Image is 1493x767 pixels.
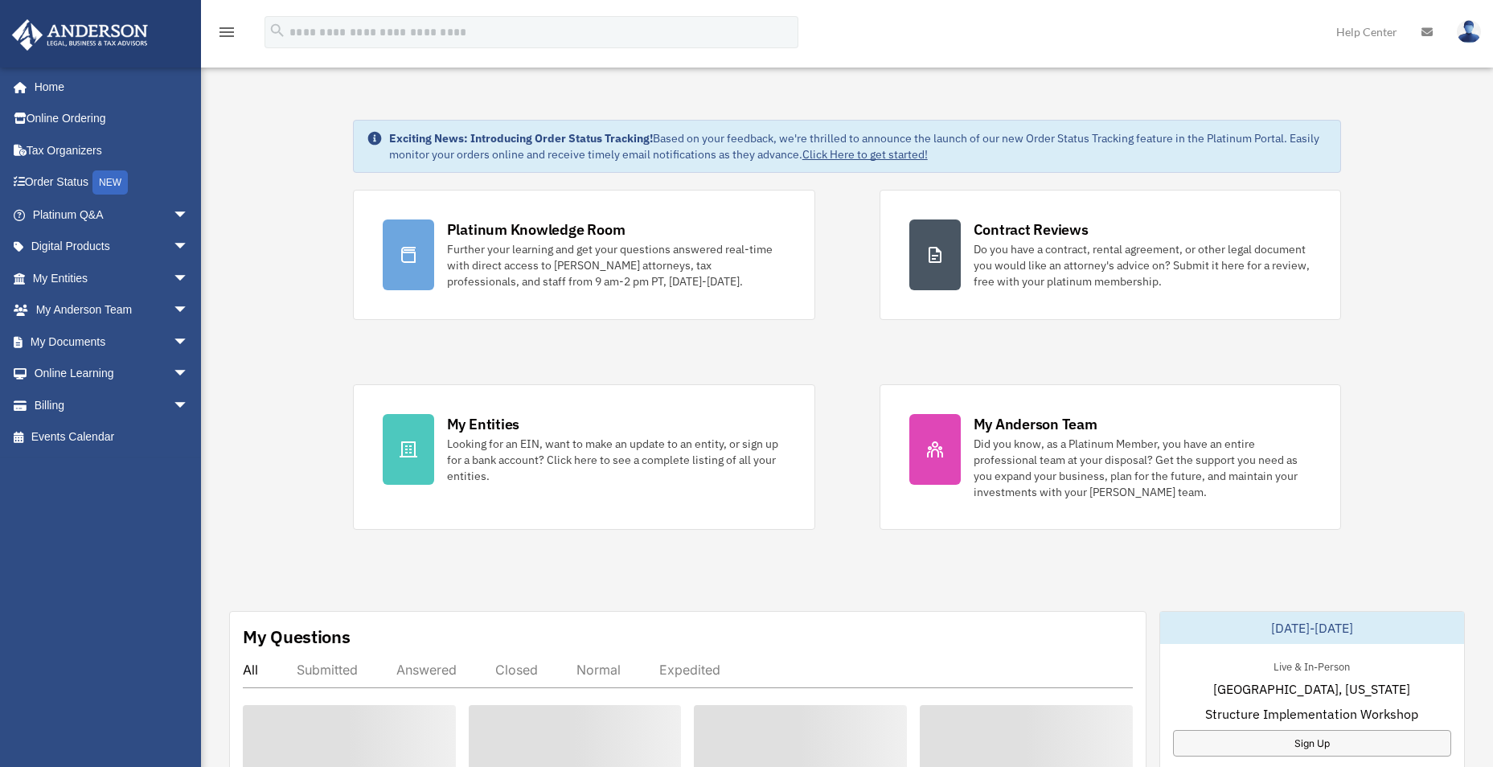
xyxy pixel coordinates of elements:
[11,103,213,135] a: Online Ordering
[11,326,213,358] a: My Documentsarrow_drop_down
[243,625,351,649] div: My Questions
[297,662,358,678] div: Submitted
[11,421,213,453] a: Events Calendar
[659,662,720,678] div: Expedited
[217,28,236,42] a: menu
[802,147,928,162] a: Click Here to get started!
[11,389,213,421] a: Billingarrow_drop_down
[447,241,785,289] div: Further your learning and get your questions answered real-time with direct access to [PERSON_NAM...
[1457,20,1481,43] img: User Pic
[974,436,1312,500] div: Did you know, as a Platinum Member, you have an entire professional team at your disposal? Get th...
[974,414,1097,434] div: My Anderson Team
[389,130,1328,162] div: Based on your feedback, we're thrilled to announce the launch of our new Order Status Tracking fe...
[269,22,286,39] i: search
[173,326,205,359] span: arrow_drop_down
[389,131,653,146] strong: Exciting News: Introducing Order Status Tracking!
[1213,679,1410,699] span: [GEOGRAPHIC_DATA], [US_STATE]
[11,134,213,166] a: Tax Organizers
[1173,730,1451,757] a: Sign Up
[353,384,815,530] a: My Entities Looking for an EIN, want to make an update to an entity, or sign up for a bank accoun...
[447,414,519,434] div: My Entities
[173,262,205,295] span: arrow_drop_down
[217,23,236,42] i: menu
[353,190,815,320] a: Platinum Knowledge Room Further your learning and get your questions answered real-time with dire...
[880,384,1342,530] a: My Anderson Team Did you know, as a Platinum Member, you have an entire professional team at your...
[11,294,213,326] a: My Anderson Teamarrow_drop_down
[11,166,213,199] a: Order StatusNEW
[576,662,621,678] div: Normal
[173,294,205,327] span: arrow_drop_down
[7,19,153,51] img: Anderson Advisors Platinum Portal
[396,662,457,678] div: Answered
[1205,704,1418,724] span: Structure Implementation Workshop
[495,662,538,678] div: Closed
[92,170,128,195] div: NEW
[11,262,213,294] a: My Entitiesarrow_drop_down
[447,219,626,240] div: Platinum Knowledge Room
[173,199,205,232] span: arrow_drop_down
[11,231,213,263] a: Digital Productsarrow_drop_down
[173,389,205,422] span: arrow_drop_down
[11,71,205,103] a: Home
[1160,612,1464,644] div: [DATE]-[DATE]
[1261,657,1363,674] div: Live & In-Person
[173,231,205,264] span: arrow_drop_down
[243,662,258,678] div: All
[974,219,1089,240] div: Contract Reviews
[974,241,1312,289] div: Do you have a contract, rental agreement, or other legal document you would like an attorney's ad...
[173,358,205,391] span: arrow_drop_down
[11,358,213,390] a: Online Learningarrow_drop_down
[447,436,785,484] div: Looking for an EIN, want to make an update to an entity, or sign up for a bank account? Click her...
[11,199,213,231] a: Platinum Q&Aarrow_drop_down
[880,190,1342,320] a: Contract Reviews Do you have a contract, rental agreement, or other legal document you would like...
